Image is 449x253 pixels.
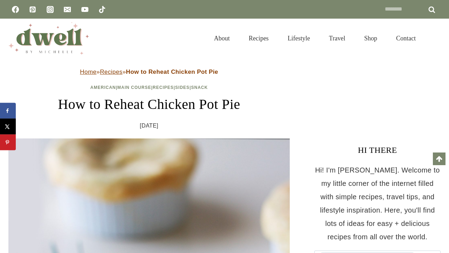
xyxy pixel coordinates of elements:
a: Home [80,69,96,75]
a: Instagram [43,2,57,17]
span: » » [80,69,218,75]
a: Main Course [118,85,151,90]
a: Recipes [153,85,174,90]
a: American [91,85,116,90]
a: Sides [175,85,189,90]
a: Snack [191,85,208,90]
time: [DATE] [140,121,159,131]
strong: How to Reheat Chicken Pot Pie [126,69,218,75]
a: Email [60,2,74,17]
a: Travel [320,26,355,51]
a: About [205,26,239,51]
nav: Primary Navigation [205,26,425,51]
a: Facebook [8,2,22,17]
a: Pinterest [26,2,40,17]
a: Lifestyle [278,26,320,51]
img: DWELL by michelle [8,22,89,54]
h1: How to Reheat Chicken Pot Pie [8,94,290,115]
a: Shop [355,26,387,51]
span: | | | | [91,85,208,90]
a: Recipes [100,69,122,75]
button: View Search Form [429,32,441,44]
a: Contact [387,26,425,51]
a: Recipes [239,26,278,51]
a: YouTube [78,2,92,17]
a: Scroll to top [433,153,445,165]
a: TikTok [95,2,109,17]
p: Hi! I'm [PERSON_NAME]. Welcome to my little corner of the internet filled with simple recipes, tr... [314,163,441,244]
h3: HI THERE [314,144,441,156]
